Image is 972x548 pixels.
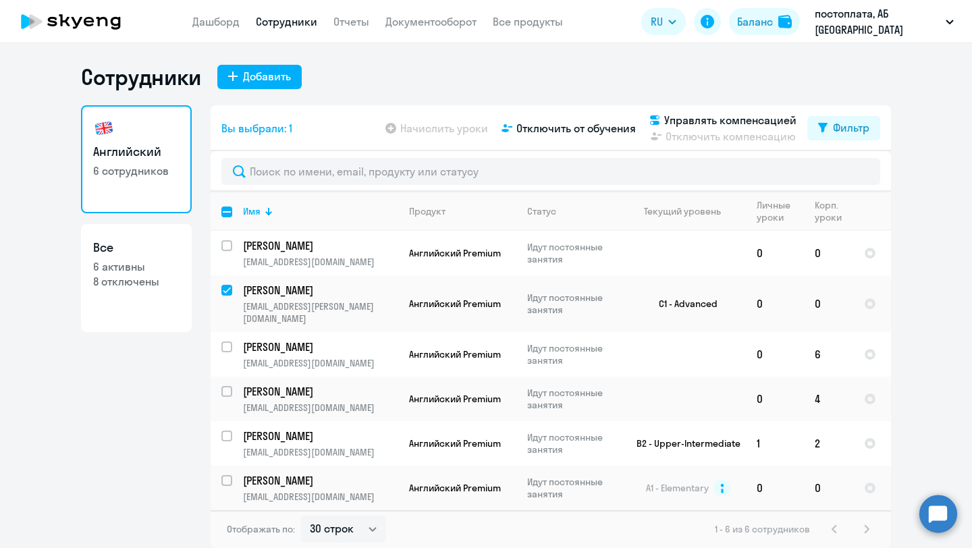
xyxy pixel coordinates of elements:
h1: Сотрудники [81,63,201,90]
p: [PERSON_NAME] [243,339,396,354]
a: [PERSON_NAME] [243,473,398,488]
span: 1 - 6 из 6 сотрудников [715,523,810,535]
td: 2 [804,421,853,466]
a: [PERSON_NAME] [243,429,398,443]
p: [EMAIL_ADDRESS][PERSON_NAME][DOMAIN_NAME] [243,300,398,325]
td: C1 - Advanced [620,275,746,332]
div: Фильтр [833,119,869,136]
div: Продукт [409,205,446,217]
a: Сотрудники [256,15,317,28]
p: [PERSON_NAME] [243,238,396,253]
td: 0 [746,466,804,510]
span: Английский Premium [409,348,501,360]
p: [PERSON_NAME] [243,283,396,298]
td: 0 [746,332,804,377]
div: Корп. уроки [815,199,853,223]
p: 6 сотрудников [93,163,180,178]
a: Английский6 сотрудников [81,105,192,213]
span: Английский Premium [409,298,501,310]
span: Английский Premium [409,437,501,449]
button: Балансbalance [729,8,800,35]
td: 0 [804,275,853,332]
td: B2 - Upper-Intermediate [620,421,746,466]
div: Статус [527,205,620,217]
span: Вы выбрали: 1 [221,120,292,136]
p: Идут постоянные занятия [527,476,620,500]
h3: Все [93,239,180,256]
td: 6 [804,332,853,377]
td: 0 [804,231,853,275]
td: 4 [804,377,853,421]
span: Английский Premium [409,482,501,494]
td: 1 [746,421,804,466]
p: постоплата, АБ [GEOGRAPHIC_DATA] "ПЛОЩАДЬ ТРУДА" [815,5,940,38]
span: Управлять компенсацией [664,112,796,128]
div: Личные уроки [757,199,791,223]
p: 8 отключены [93,274,180,289]
td: 0 [746,377,804,421]
a: [PERSON_NAME] [243,339,398,354]
a: [PERSON_NAME] [243,283,398,298]
p: 6 активны [93,259,180,274]
div: Текущий уровень [644,205,721,217]
td: 0 [804,466,853,510]
div: Личные уроки [757,199,803,223]
img: balance [778,15,792,28]
button: постоплата, АБ [GEOGRAPHIC_DATA] "ПЛОЩАДЬ ТРУДА" [808,5,961,38]
a: Отчеты [333,15,369,28]
p: [PERSON_NAME] [243,384,396,399]
p: Идут постоянные занятия [527,292,620,316]
span: A1 - Elementary [646,482,709,494]
div: Текущий уровень [631,205,745,217]
img: english [93,117,115,139]
div: Баланс [737,13,773,30]
a: [PERSON_NAME] [243,238,398,253]
span: Отображать по: [227,523,295,535]
div: Имя [243,205,398,217]
a: Документооборот [385,15,477,28]
a: Все продукты [493,15,563,28]
button: Добавить [217,65,302,89]
p: [EMAIL_ADDRESS][DOMAIN_NAME] [243,491,398,503]
div: Имя [243,205,261,217]
td: 0 [746,231,804,275]
h3: Английский [93,143,180,161]
input: Поиск по имени, email, продукту или статусу [221,158,880,185]
div: Продукт [409,205,516,217]
p: [PERSON_NAME] [243,429,396,443]
button: RU [641,8,686,35]
p: [EMAIL_ADDRESS][DOMAIN_NAME] [243,446,398,458]
div: Добавить [243,68,291,84]
p: [EMAIL_ADDRESS][DOMAIN_NAME] [243,256,398,268]
p: Идут постоянные занятия [527,241,620,265]
p: Идут постоянные занятия [527,387,620,411]
p: [PERSON_NAME] [243,473,396,488]
a: [PERSON_NAME] [243,384,398,399]
a: Все6 активны8 отключены [81,224,192,332]
p: Идут постоянные занятия [527,342,620,366]
p: Идут постоянные занятия [527,431,620,456]
td: 0 [746,275,804,332]
a: Дашборд [192,15,240,28]
span: RU [651,13,663,30]
p: [EMAIL_ADDRESS][DOMAIN_NAME] [243,357,398,369]
div: Статус [527,205,556,217]
span: Английский Premium [409,247,501,259]
span: Английский Premium [409,393,501,405]
p: [EMAIL_ADDRESS][DOMAIN_NAME] [243,402,398,414]
button: Фильтр [807,116,880,140]
div: Корп. уроки [815,199,842,223]
span: Отключить от обучения [516,120,636,136]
